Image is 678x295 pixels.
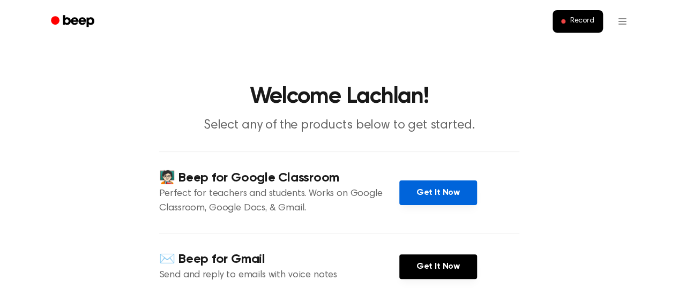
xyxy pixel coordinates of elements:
h1: Welcome Lachlan! [65,86,614,108]
a: Get It Now [399,180,477,205]
button: Record [553,10,602,33]
button: Open menu [609,9,635,34]
a: Get It Now [399,254,477,279]
h4: 🧑🏻‍🏫 Beep for Google Classroom [159,169,399,187]
p: Perfect for teachers and students. Works on Google Classroom, Google Docs, & Gmail. [159,187,399,216]
p: Send and reply to emails with voice notes [159,268,399,283]
h4: ✉️ Beep for Gmail [159,251,399,268]
a: Beep [43,11,104,32]
span: Record [570,17,594,26]
p: Select any of the products below to get started. [133,117,545,134]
